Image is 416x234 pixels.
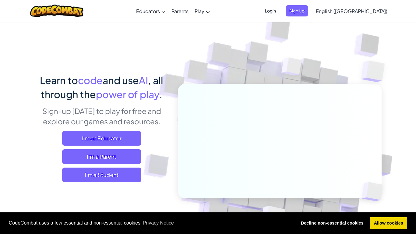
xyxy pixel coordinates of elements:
img: Overlap cubes [349,46,402,97]
a: Educators [133,3,168,19]
span: AI [139,74,148,86]
span: Play [195,8,204,14]
span: Learn to [40,74,78,86]
span: English ([GEOGRAPHIC_DATA]) [316,8,387,14]
img: Overlap cubes [270,45,314,91]
a: Parents [168,3,192,19]
span: and use [103,74,139,86]
a: learn more about cookies [142,218,175,228]
span: power of play [96,88,159,100]
p: Sign-up [DATE] to play for free and explore our games and resources. [34,106,169,126]
span: code [78,74,103,86]
a: deny cookies [297,217,368,229]
img: CodeCombat logo [30,5,83,17]
a: I'm a Parent [62,149,141,164]
a: Play [192,3,213,19]
button: Sign Up [286,5,308,16]
a: English ([GEOGRAPHIC_DATA]) [313,3,390,19]
a: I'm an Educator [62,131,141,146]
a: allow cookies [370,217,407,229]
button: Login [261,5,280,16]
img: Overlap cubes [352,169,397,214]
span: . [159,88,162,100]
span: Educators [136,8,160,14]
span: CodeCombat uses a few essential and non-essential cookies. [9,218,292,228]
button: I'm a Student [62,168,141,182]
